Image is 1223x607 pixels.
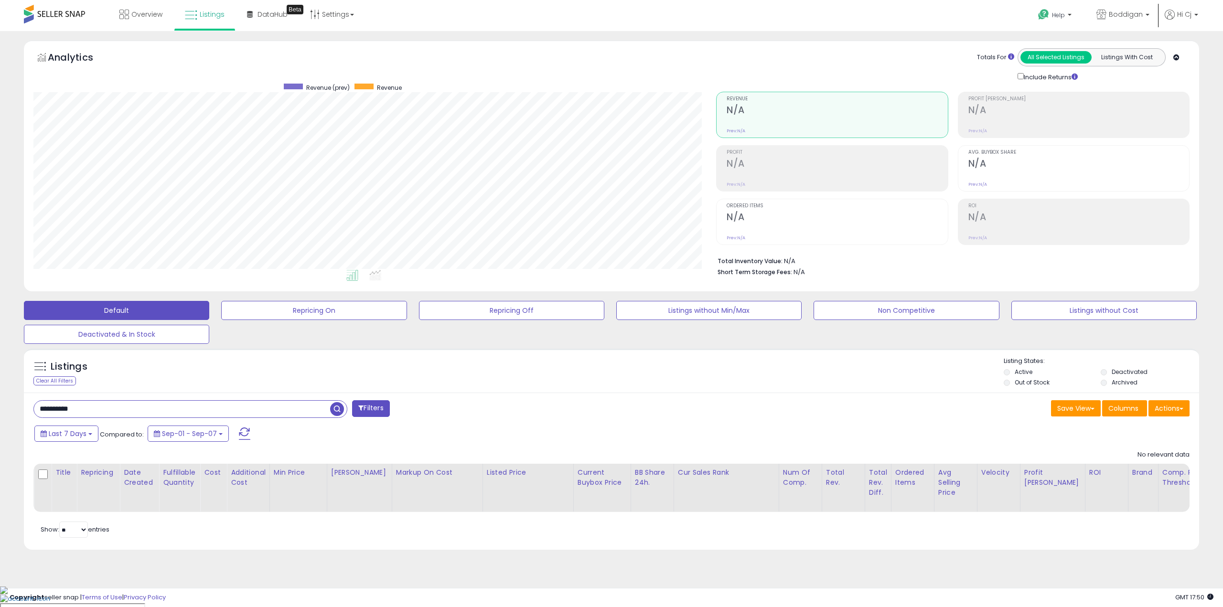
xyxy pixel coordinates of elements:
span: Ordered Items [727,203,947,209]
div: Additional Cost [231,468,266,488]
div: Avg Selling Price [938,468,973,498]
span: Overview [131,10,162,19]
span: Avg. Buybox Share [968,150,1189,155]
span: Profit [PERSON_NAME] [968,96,1189,102]
button: All Selected Listings [1020,51,1092,64]
div: Tooltip anchor [287,5,303,14]
div: Comp. Price Threshold [1162,468,1212,488]
span: Show: entries [41,525,109,534]
div: Title [55,468,73,478]
small: Prev: N/A [968,128,987,134]
li: N/A [718,255,1182,266]
h2: N/A [968,158,1189,171]
span: Last 7 Days [49,429,86,438]
button: Default [24,301,209,320]
h2: N/A [968,105,1189,117]
button: Filters [352,400,389,417]
span: DataHub [257,10,288,19]
label: Deactivated [1112,368,1148,376]
div: ROI [1089,468,1124,478]
span: Hi Cj [1177,10,1191,19]
span: Profit [727,150,947,155]
button: Listings without Min/Max [616,301,802,320]
div: BB Share 24h. [635,468,670,488]
small: Prev: N/A [968,235,987,241]
div: [PERSON_NAME] [331,468,388,478]
button: Non Competitive [814,301,999,320]
label: Out of Stock [1015,378,1050,386]
div: Date Created [124,468,155,488]
span: ROI [968,203,1189,209]
span: Revenue (prev) [306,84,350,92]
span: Boddigan [1109,10,1143,19]
div: Cost [204,468,223,478]
div: Total Rev. [826,468,861,488]
button: Deactivated & In Stock [24,325,209,344]
div: Repricing [81,468,116,478]
small: Prev: N/A [968,181,987,187]
small: Prev: N/A [727,181,745,187]
div: Cur Sales Rank [678,468,775,478]
b: Short Term Storage Fees: [718,268,792,276]
button: Columns [1102,400,1147,416]
small: Prev: N/A [727,128,745,134]
h2: N/A [968,212,1189,224]
button: Repricing On [221,301,407,320]
span: Revenue [377,84,402,92]
button: Actions [1148,400,1190,416]
div: Current Buybox Price [578,468,627,488]
th: The percentage added to the cost of goods (COGS) that forms the calculator for Min & Max prices. [392,464,483,512]
div: Velocity [981,468,1016,478]
div: Clear All Filters [33,376,76,385]
h5: Analytics [48,51,112,66]
span: Columns [1108,404,1138,413]
b: Total Inventory Value: [718,257,783,265]
h5: Listings [51,360,87,373]
h2: N/A [727,105,947,117]
div: No relevant data [1137,450,1190,459]
div: Markup on Cost [396,468,479,478]
a: Help [1030,1,1081,31]
div: Brand [1132,468,1154,478]
button: Listings With Cost [1091,51,1162,64]
a: Hi Cj [1165,10,1198,31]
span: Help [1052,11,1065,19]
span: N/A [794,267,805,277]
div: Listed Price [487,468,569,478]
div: Min Price [274,468,323,478]
span: Sep-01 - Sep-07 [162,429,217,438]
button: Save View [1051,400,1101,416]
span: Compared to: [100,430,144,439]
button: Repricing Off [419,301,604,320]
label: Archived [1112,378,1137,386]
div: Num of Comp. [783,468,818,488]
span: Revenue [727,96,947,102]
div: Totals For [977,53,1014,62]
button: Sep-01 - Sep-07 [148,426,229,442]
button: Last 7 Days [34,426,98,442]
h2: N/A [727,158,947,171]
div: Total Rev. Diff. [869,468,887,498]
label: Active [1015,368,1032,376]
p: Listing States: [1004,357,1199,366]
span: Listings [200,10,225,19]
h2: N/A [727,212,947,224]
i: Get Help [1038,9,1050,21]
div: Profit [PERSON_NAME] [1024,468,1081,488]
div: Include Returns [1010,71,1089,82]
div: Fulfillable Quantity [163,468,196,488]
button: Listings without Cost [1011,301,1197,320]
div: Ordered Items [895,468,930,488]
small: Prev: N/A [727,235,745,241]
